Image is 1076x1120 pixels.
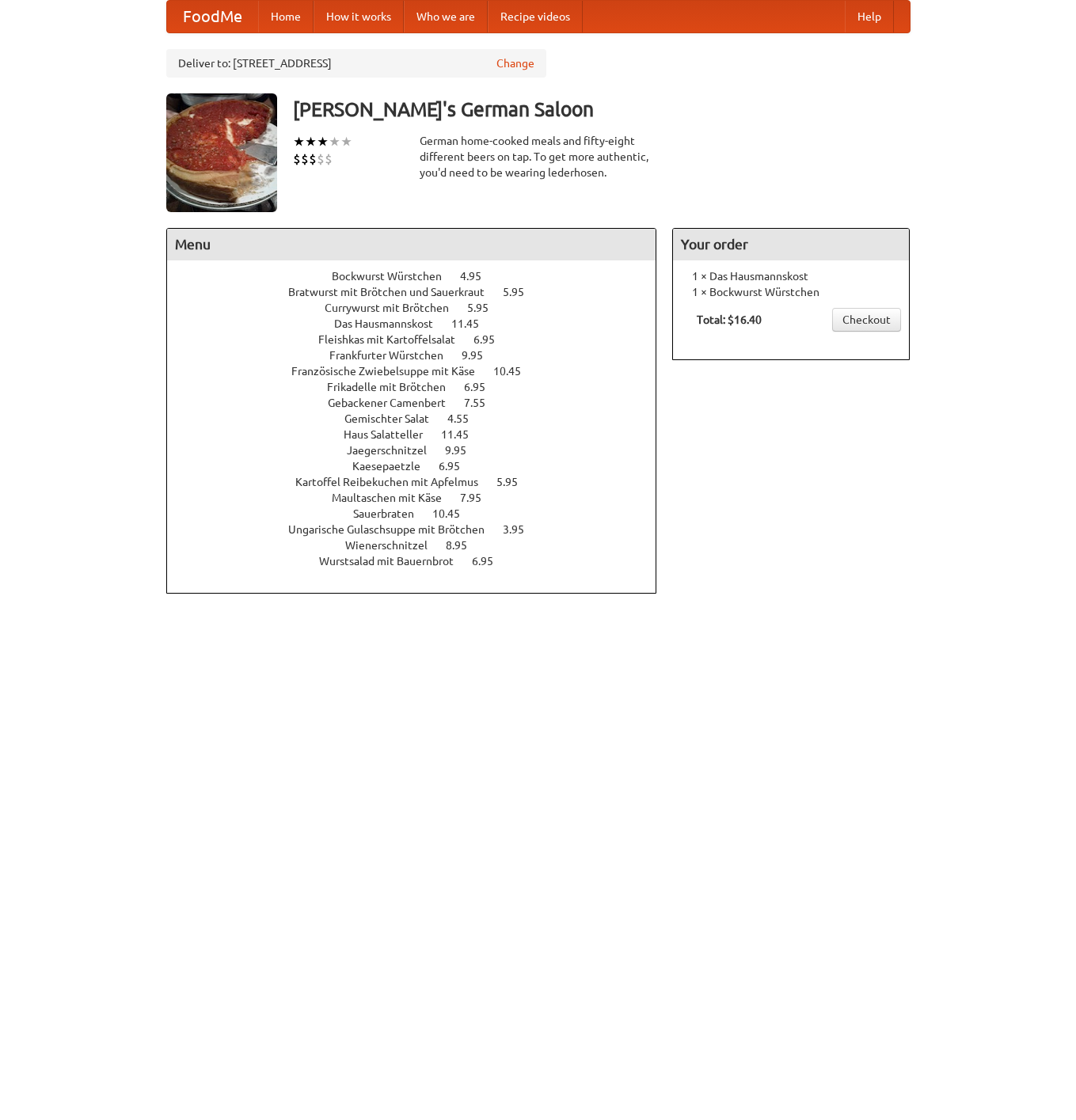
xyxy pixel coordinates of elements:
h4: Menu [167,229,656,260]
a: Recipe videos [488,1,583,32]
span: Haus Salatteller [344,428,439,441]
a: Französische Zwiebelsuppe mit Käse 10.45 [291,365,550,378]
img: angular.jpg [166,93,277,212]
span: 11.45 [441,428,485,441]
a: Currywurst mit Brötchen 5.95 [325,302,518,314]
span: 4.95 [460,270,497,283]
a: Frikadelle mit Brötchen 6.95 [327,381,515,393]
span: Bratwurst mit Brötchen und Sauerkraut [288,286,500,298]
a: Help [845,1,894,32]
li: ★ [340,133,352,150]
li: 1 × Bockwurst Würstchen [681,284,901,300]
li: $ [301,150,309,168]
a: Ungarische Gulaschsuppe mit Brötchen 3.95 [288,523,553,536]
a: Frankfurter Würstchen 9.95 [329,349,512,362]
span: Gebackener Camenbert [328,397,462,409]
li: ★ [329,133,340,150]
a: Maultaschen mit Käse 7.95 [332,492,511,504]
span: 10.45 [432,507,476,520]
span: Frikadelle mit Brötchen [327,381,462,393]
a: Wurstsalad mit Bauernbrot 6.95 [319,555,523,568]
span: Gemischter Salat [344,412,445,425]
a: Change [496,55,534,71]
span: 9.95 [462,349,499,362]
a: Haus Salatteller 11.45 [344,428,498,441]
a: Bratwurst mit Brötchen und Sauerkraut 5.95 [288,286,553,298]
span: 3.95 [503,523,540,536]
span: 6.95 [472,555,509,568]
li: $ [317,150,325,168]
li: ★ [293,133,305,150]
li: $ [309,150,317,168]
span: 4.55 [447,412,485,425]
span: Kartoffel Reibekuchen mit Apfelmus [295,476,494,488]
span: Fleishkas mit Kartoffelsalat [318,333,471,346]
li: $ [293,150,301,168]
span: Das Hausmannskost [334,317,449,330]
a: Bockwurst Würstchen 4.95 [332,270,511,283]
span: 5.95 [503,286,540,298]
span: Sauerbraten [353,507,430,520]
span: 6.95 [473,333,511,346]
span: Ungarische Gulaschsuppe mit Brötchen [288,523,500,536]
li: ★ [305,133,317,150]
a: Gemischter Salat 4.55 [344,412,498,425]
span: Kaesepaetzle [352,460,436,473]
span: Currywurst mit Brötchen [325,302,465,314]
h4: Your order [673,229,909,260]
li: 1 × Das Hausmannskost [681,268,901,284]
span: 5.95 [467,302,504,314]
a: Sauerbraten 10.45 [353,507,489,520]
span: 8.95 [446,539,483,552]
span: 10.45 [493,365,537,378]
span: Jaegerschnitzel [347,444,443,457]
span: Bockwurst Würstchen [332,270,458,283]
a: Checkout [832,308,901,332]
a: Wienerschnitzel 8.95 [345,539,496,552]
span: Frankfurter Würstchen [329,349,459,362]
span: 11.45 [451,317,495,330]
li: ★ [317,133,329,150]
a: Jaegerschnitzel 9.95 [347,444,496,457]
a: Who we are [404,1,488,32]
a: Fleishkas mit Kartoffelsalat 6.95 [318,333,524,346]
span: Maultaschen mit Käse [332,492,458,504]
div: Deliver to: [STREET_ADDRESS] [166,49,546,78]
h3: [PERSON_NAME]'s German Saloon [293,93,911,125]
span: Wienerschnitzel [345,539,443,552]
a: Kartoffel Reibekuchen mit Apfelmus 5.95 [295,476,547,488]
span: 6.95 [439,460,476,473]
span: 9.95 [445,444,482,457]
li: $ [325,150,333,168]
b: Total: $16.40 [697,313,762,326]
a: Kaesepaetzle 6.95 [352,460,489,473]
div: German home-cooked meals and fifty-eight different beers on tap. To get more authentic, you'd nee... [420,133,657,180]
span: Wurstsalad mit Bauernbrot [319,555,470,568]
a: Das Hausmannskost 11.45 [334,317,508,330]
span: 6.95 [464,381,501,393]
span: 7.95 [460,492,497,504]
a: Gebackener Camenbert 7.55 [328,397,515,409]
a: How it works [314,1,404,32]
a: FoodMe [167,1,258,32]
span: 5.95 [496,476,534,488]
a: Home [258,1,314,32]
span: 7.55 [464,397,501,409]
span: Französische Zwiebelsuppe mit Käse [291,365,491,378]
